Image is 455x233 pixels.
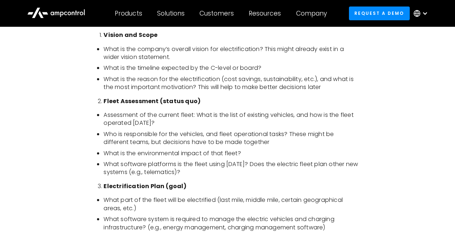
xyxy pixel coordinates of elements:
[104,31,157,39] strong: Vision and Scope
[296,9,327,17] div: Company
[199,9,234,17] div: Customers
[104,160,358,177] li: What software platforms is the fleet using [DATE]? Does the electric fleet plan other new systems...
[104,149,358,157] li: What is the environmental impact of that fleet?
[157,9,185,17] div: Solutions
[349,7,410,20] a: Request a demo
[104,130,358,147] li: Who is responsible for the vehicles, and fleet operational tasks? These might be different teams,...
[104,45,358,62] li: What is the company’s overall vision for electrification? This might already exist in a wider vis...
[104,196,358,212] li: What part of the fleet will be electrified (last mile, middle mile, certain geographical areas, e...
[104,64,358,72] li: What is the timeline expected by the C-level or board?
[115,9,142,17] div: Products
[249,9,281,17] div: Resources
[104,111,358,127] li: Assessment of the current fleet: What is the list of existing vehicles, and how is the fleet oper...
[104,215,358,232] li: What software system is required to manage the electric vehicles and charging infrastructure? (e....
[104,97,201,105] strong: Fleet Assessment (status quo)
[104,75,358,92] li: What is the reason for the electrification (cost savings, sustainability, etc.), and what is the ...
[104,182,186,190] strong: Electrification Plan (goal)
